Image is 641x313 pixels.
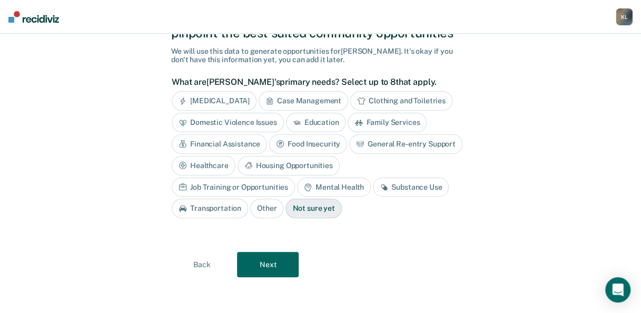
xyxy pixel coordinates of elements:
div: Family Services [348,113,427,132]
div: Housing Opportunities [238,156,340,175]
img: Recidiviz [8,11,59,23]
div: Mental Health [297,178,371,197]
div: Healthcare [172,156,235,175]
div: Education [286,113,346,132]
div: Food Insecurity [269,134,347,154]
div: Financial Assistance [172,134,267,154]
button: Next [237,252,299,277]
div: Clothing and Toiletries [350,91,452,111]
div: [MEDICAL_DATA] [172,91,257,111]
div: Case Management [259,91,348,111]
div: Substance Use [373,178,449,197]
div: We will use this data to generate opportunities for [PERSON_NAME] . It's okay if you don't have t... [171,47,470,65]
div: K L [616,8,633,25]
label: What are [PERSON_NAME]'s primary needs? Select up to 8 that apply. [172,77,464,87]
div: Not sure yet [285,199,341,218]
div: Other [250,199,283,218]
div: Transportation [172,199,248,218]
button: Back [171,252,233,277]
div: Job Training or Opportunities [172,178,295,197]
div: Domestic Violence Issues [172,113,284,132]
div: Open Intercom Messenger [605,277,630,302]
button: KL [616,8,633,25]
div: General Re-entry Support [349,134,462,154]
